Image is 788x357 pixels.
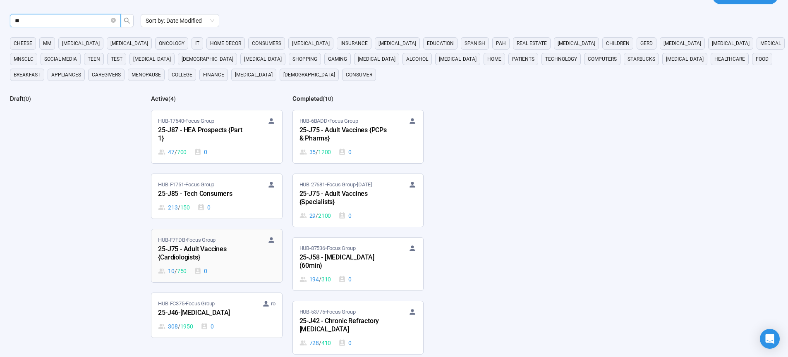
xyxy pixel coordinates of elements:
[338,338,352,347] div: 0
[512,55,534,63] span: Patients
[293,238,423,290] a: HUB-87536•Focus Group25-J58 - [MEDICAL_DATA] (60min)194 / 3100
[427,39,454,48] span: education
[175,148,177,157] span: /
[666,55,704,63] span: [MEDICAL_DATA]
[517,39,547,48] span: real estate
[158,181,214,189] span: HUB-F1751 • Focus Group
[151,229,282,282] a: HUB-F7FDB•Focus Group25-J75 - Adult Vaccines {Cardiologists}10 / 7500
[299,189,390,208] div: 25-J75 - Adult Vaccines {Specialists}
[328,55,347,63] span: gaming
[252,39,281,48] span: consumers
[194,148,207,157] div: 0
[378,39,416,48] span: [MEDICAL_DATA]
[158,117,214,125] span: HUB-17540 • Focus Group
[195,39,199,48] span: it
[358,55,395,63] span: [MEDICAL_DATA]
[292,39,330,48] span: [MEDICAL_DATA]
[235,71,273,79] span: [MEDICAL_DATA]
[299,181,372,189] span: HUB-27681 • Focus Group •
[146,14,214,27] span: Sort by: Date Modified
[293,174,423,227] a: HUB-27681•Focus Group•[DATE]25-J75 - Adult Vaccines {Specialists}29 / 21000
[271,300,275,308] span: ro
[158,148,187,157] div: 47
[316,211,318,220] span: /
[44,55,77,63] span: social media
[299,275,331,284] div: 194
[321,275,331,284] span: 310
[283,71,335,79] span: [DEMOGRAPHIC_DATA]
[628,55,655,63] span: starbucks
[299,338,331,347] div: 728
[210,39,241,48] span: home decor
[357,181,372,188] time: [DATE]
[203,71,224,79] span: finance
[293,110,423,163] a: HUB-6BADD•Focus Group25-J75 - Adult Vaccines {PCPs & Pharms}35 / 12000
[151,95,168,102] h2: Active
[180,322,193,331] span: 1950
[299,308,356,316] span: HUB-53775 • Focus Group
[299,316,390,335] div: 25-J42 - Chronic Refractory [MEDICAL_DATA]
[14,55,34,63] span: mnsclc
[323,95,333,102] span: ( 10 )
[158,300,215,308] span: HUB-FC375 • Focus Group
[111,18,116,23] span: close-circle
[299,211,331,220] div: 29
[151,293,282,338] a: HUB-FC375•Focus Group ro25-J46-[MEDICAL_DATA]308 / 19500
[158,203,190,212] div: 213
[24,95,31,102] span: ( 0 )
[158,322,193,331] div: 308
[293,301,423,354] a: HUB-53775•Focus Group25-J42 - Chronic Refractory [MEDICAL_DATA]728 / 4100
[133,55,171,63] span: [MEDICAL_DATA]
[316,148,318,157] span: /
[756,55,769,63] span: Food
[439,55,477,63] span: [MEDICAL_DATA]
[178,203,180,212] span: /
[321,338,331,347] span: 410
[487,55,501,63] span: home
[760,329,780,349] div: Open Intercom Messenger
[760,39,781,48] span: medical
[588,55,617,63] span: computers
[299,117,358,125] span: HUB-6BADD • Focus Group
[318,211,331,220] span: 2100
[151,110,282,163] a: HUB-17540•Focus Group25-J87 - HEA Prospects {Part 1}47 / 7000
[180,203,190,212] span: 150
[158,308,249,319] div: 25-J46-[MEDICAL_DATA]
[299,148,331,157] div: 35
[159,39,184,48] span: oncology
[714,55,745,63] span: healthcare
[545,55,577,63] span: technology
[338,211,352,220] div: 0
[92,71,121,79] span: caregivers
[194,267,207,276] div: 0
[158,189,249,200] div: 25-J85 - Tech Consumers
[124,17,130,24] span: search
[558,39,595,48] span: [MEDICAL_DATA]
[168,95,176,102] span: ( 4 )
[606,39,630,48] span: children
[120,14,134,27] button: search
[62,39,100,48] span: [MEDICAL_DATA]
[299,252,390,271] div: 25-J58 - [MEDICAL_DATA] (60min)
[158,236,216,244] span: HUB-F7FDB • Focus Group
[88,55,100,63] span: Teen
[111,17,116,25] span: close-circle
[158,125,249,144] div: 25-J87 - HEA Prospects {Part 1}
[197,203,211,212] div: 0
[299,125,390,144] div: 25-J75 - Adult Vaccines {PCPs & Pharms}
[340,39,368,48] span: Insurance
[14,39,32,48] span: cheese
[465,39,485,48] span: Spanish
[406,55,428,63] span: alcohol
[201,322,214,331] div: 0
[175,267,177,276] span: /
[338,275,352,284] div: 0
[158,244,249,263] div: 25-J75 - Adult Vaccines {Cardiologists}
[178,322,180,331] span: /
[299,244,356,252] span: HUB-87536 • Focus Group
[496,39,506,48] span: PAH
[640,39,653,48] span: GERD
[51,71,81,79] span: appliances
[244,55,282,63] span: [MEDICAL_DATA]
[712,39,750,48] span: [MEDICAL_DATA]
